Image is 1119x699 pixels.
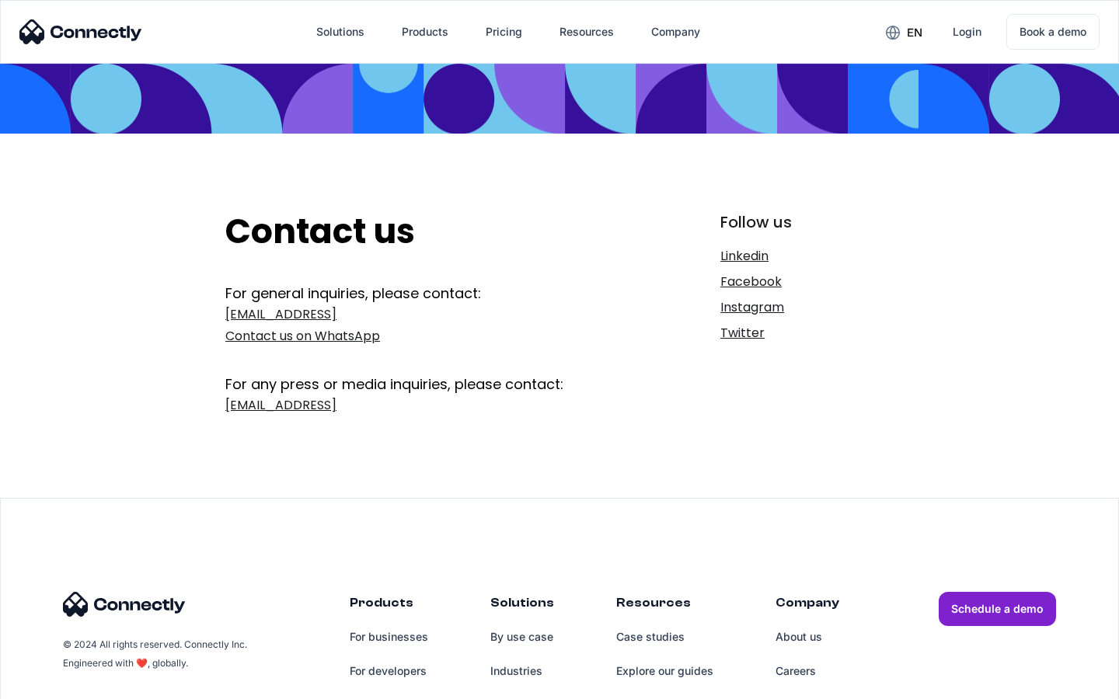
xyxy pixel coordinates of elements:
a: [EMAIL_ADDRESS] [225,395,619,416]
a: [EMAIL_ADDRESS]Contact us on WhatsApp [225,304,619,347]
div: Resources [559,21,614,43]
img: Connectly Logo [19,19,142,44]
a: For businesses [350,620,428,654]
a: Explore our guides [616,654,713,688]
ul: Language list [31,672,93,694]
div: Solutions [304,13,377,50]
div: Solutions [490,592,554,620]
a: Linkedin [720,245,894,267]
img: Connectly Logo [63,592,186,617]
a: Careers [776,654,839,688]
h2: Contact us [225,211,619,252]
div: Solutions [316,21,364,43]
form: Get In Touch Form [225,283,619,420]
div: For any press or media inquiries, please contact: [225,351,619,395]
div: Follow us [720,211,894,233]
div: Company [651,21,700,43]
div: For general inquiries, please contact: [225,283,619,304]
div: Company [639,13,713,50]
a: Industries [490,654,554,688]
a: Instagram [720,297,894,318]
div: Products [389,13,461,50]
a: Book a demo [1006,14,1100,50]
div: en [907,22,922,43]
a: About us [776,620,839,654]
div: Pricing [486,21,522,43]
a: Schedule a demo [939,592,1056,626]
div: Resources [616,592,713,620]
div: en [873,20,934,43]
a: For developers [350,654,428,688]
a: Facebook [720,271,894,293]
a: Twitter [720,322,894,344]
div: Login [953,21,981,43]
div: © 2024 All rights reserved. Connectly Inc. Engineered with ❤️, globally. [63,635,249,673]
a: Login [940,13,994,50]
a: By use case [490,620,554,654]
div: Resources [547,13,626,50]
div: Products [350,592,428,620]
aside: Language selected: English [16,672,93,694]
a: Pricing [473,13,535,50]
div: Company [776,592,839,620]
div: Products [402,21,448,43]
a: Case studies [616,620,713,654]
